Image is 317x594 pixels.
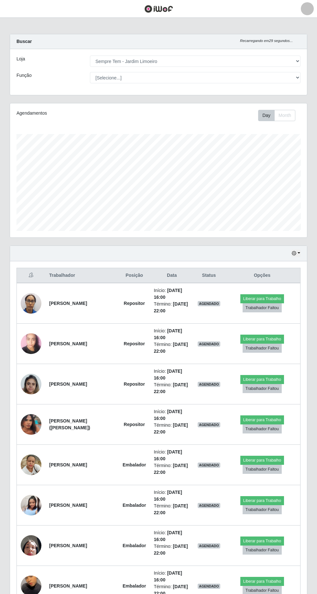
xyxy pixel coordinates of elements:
[243,546,282,555] button: Trabalhador Faltou
[198,341,220,347] span: AGENDADO
[49,301,87,306] strong: [PERSON_NAME]
[123,583,146,589] strong: Embalador
[21,451,41,478] img: 1747693713648.jpeg
[124,341,145,346] strong: Repositor
[258,110,295,121] div: First group
[154,570,182,582] time: [DATE] 16:00
[124,381,145,387] strong: Repositor
[198,382,220,387] span: AGENDADO
[154,503,190,516] li: Término:
[154,490,182,502] time: [DATE] 16:00
[150,268,194,283] th: Data
[258,110,275,121] button: Day
[154,408,190,422] li: Início:
[154,489,190,503] li: Início:
[49,341,87,346] strong: [PERSON_NAME]
[21,289,41,317] img: 1744637826389.jpeg
[123,462,146,467] strong: Embalador
[243,505,282,514] button: Trabalhador Faltou
[45,268,119,283] th: Trabalhador
[21,370,41,398] img: 1755736847317.jpeg
[198,503,220,508] span: AGENDADO
[21,488,41,522] img: 1754349075711.jpeg
[224,268,301,283] th: Opções
[243,384,282,393] button: Trabalhador Faltou
[154,409,182,421] time: [DATE] 16:00
[198,301,220,306] span: AGENDADO
[154,543,190,557] li: Término:
[119,268,150,283] th: Posição
[154,449,190,462] li: Início:
[240,415,284,424] button: Liberar para Trabalho
[198,543,220,548] span: AGENDADO
[49,543,87,548] strong: [PERSON_NAME]
[16,110,129,117] div: Agendamentos
[198,584,220,589] span: AGENDADO
[240,39,293,43] i: Recarregando em 29 segundos...
[243,424,282,433] button: Trabalhador Faltou
[49,503,87,508] strong: [PERSON_NAME]
[154,462,190,476] li: Término:
[240,375,284,384] button: Liberar para Trabalho
[243,303,282,312] button: Trabalhador Faltou
[144,5,173,13] img: CoreUI Logo
[274,110,295,121] button: Month
[243,344,282,353] button: Trabalhador Faltou
[154,368,190,381] li: Início:
[154,328,182,340] time: [DATE] 16:00
[154,449,182,461] time: [DATE] 16:00
[16,72,32,79] label: Função
[240,294,284,303] button: Liberar para Trabalho
[154,288,182,300] time: [DATE] 16:00
[198,422,220,427] span: AGENDADO
[154,530,182,542] time: [DATE] 16:00
[49,418,90,430] strong: [PERSON_NAME] ([PERSON_NAME])
[154,529,190,543] li: Início:
[123,503,146,508] strong: Embalador
[49,583,87,589] strong: [PERSON_NAME]
[154,381,190,395] li: Término:
[154,328,190,341] li: Início:
[123,543,146,548] strong: Embalador
[243,465,282,474] button: Trabalhador Faltou
[21,330,41,357] img: 1750798204685.jpeg
[198,463,220,468] span: AGENDADO
[16,56,25,62] label: Loja
[258,110,301,121] div: Toolbar with button groups
[154,301,190,314] li: Término:
[240,537,284,546] button: Liberar para Trabalho
[16,39,32,44] strong: Buscar
[240,496,284,505] button: Liberar para Trabalho
[49,381,87,387] strong: [PERSON_NAME]
[21,407,41,442] img: 1755969179481.jpeg
[154,422,190,435] li: Término:
[240,335,284,344] button: Liberar para Trabalho
[124,301,145,306] strong: Repositor
[49,462,87,467] strong: [PERSON_NAME]
[124,422,145,427] strong: Repositor
[154,341,190,355] li: Término:
[194,268,224,283] th: Status
[154,369,182,380] time: [DATE] 16:00
[21,532,41,559] img: 1758393049933.jpeg
[154,570,190,583] li: Início:
[240,577,284,586] button: Liberar para Trabalho
[154,287,190,301] li: Início:
[240,456,284,465] button: Liberar para Trabalho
